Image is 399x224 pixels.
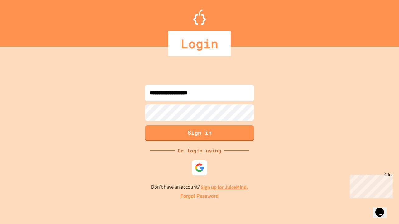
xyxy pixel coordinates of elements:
a: Sign up for JuiceMind. [201,184,248,190]
div: Login [168,31,231,56]
img: google-icon.svg [195,163,204,172]
img: Logo.svg [193,9,206,25]
button: Sign in [145,125,254,141]
iframe: chat widget [373,199,393,218]
div: Or login using [175,147,224,154]
div: Chat with us now!Close [2,2,43,40]
p: Don't have an account? [151,183,248,191]
iframe: chat widget [347,172,393,198]
a: Forgot Password [180,193,219,200]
